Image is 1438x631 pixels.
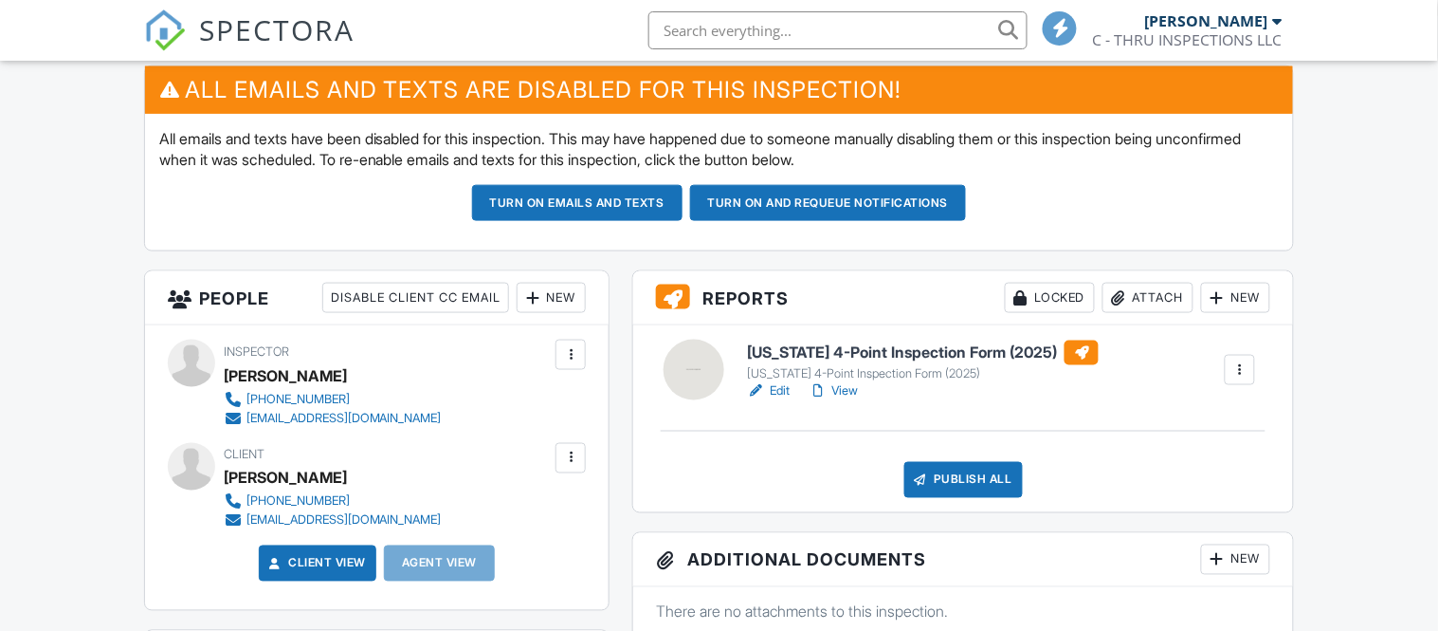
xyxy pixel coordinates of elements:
button: Turn on emails and texts [472,185,683,221]
a: [PHONE_NUMBER] [224,492,442,511]
a: SPECTORA [144,26,355,65]
input: Search everything... [648,11,1028,49]
h3: Reports [633,271,1293,325]
div: [EMAIL_ADDRESS][DOMAIN_NAME] [246,513,442,529]
div: [PERSON_NAME] [224,362,347,390]
span: Inspector [224,344,289,359]
div: Attach [1102,283,1193,313]
div: Publish All [904,462,1023,498]
img: The Best Home Inspection Software - Spectora [144,9,186,51]
a: [EMAIL_ADDRESS][DOMAIN_NAME] [224,511,442,530]
a: Client View [265,554,366,573]
div: C - THRU INSPECTIONS LLC [1092,30,1282,49]
div: [PERSON_NAME] [1144,11,1267,30]
div: New [1201,283,1270,313]
a: Edit [747,381,790,400]
a: [US_STATE] 4-Point Inspection Form (2025) [US_STATE] 4-Point Inspection Form (2025) [747,341,1099,382]
p: All emails and texts have been disabled for this inspection. This may have happened due to someon... [159,128,1280,171]
h3: People [145,271,610,325]
div: Locked [1005,283,1095,313]
div: [EMAIL_ADDRESS][DOMAIN_NAME] [246,411,442,426]
button: Turn on and Requeue Notifications [690,185,967,221]
div: Disable Client CC Email [322,283,509,313]
div: New [1201,545,1270,575]
div: [PERSON_NAME] [224,464,347,492]
h6: [US_STATE] 4-Point Inspection Form (2025) [747,341,1099,365]
span: SPECTORA [199,9,355,49]
div: New [517,283,586,313]
div: [PHONE_NUMBER] [246,392,350,407]
a: [EMAIL_ADDRESS][DOMAIN_NAME] [224,409,442,428]
p: There are no attachments to this inspection. [656,602,1270,622]
a: [PHONE_NUMBER] [224,390,442,409]
a: View [809,381,858,400]
span: Client [224,448,264,462]
div: [PHONE_NUMBER] [246,494,350,510]
h3: All emails and texts are disabled for this inspection! [145,66,1294,113]
div: [US_STATE] 4-Point Inspection Form (2025) [747,366,1099,381]
h3: Additional Documents [633,533,1293,587]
